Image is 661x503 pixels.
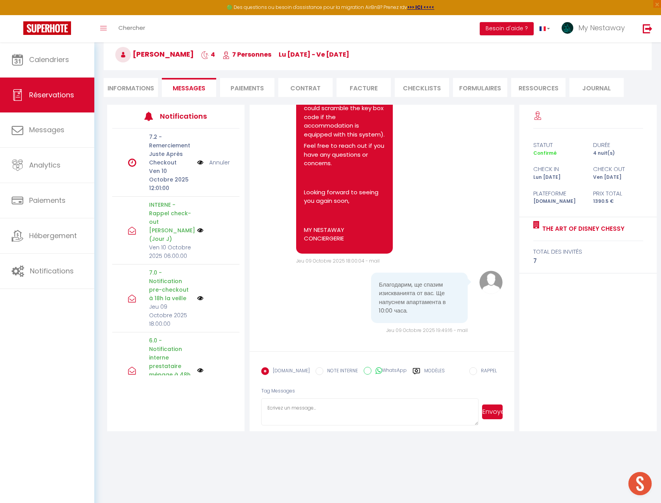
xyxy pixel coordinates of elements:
span: Jeu 09 Octobre 2025 19:49:16 - mail [386,327,468,334]
a: ... My Nestaway [556,15,635,42]
button: Envoyer [482,404,503,419]
pre: Благодарим, ще спазим изискванията от вас. Ще напуснем апартамента в 10:00 часа. [379,280,460,315]
span: 4 [201,50,215,59]
img: ... [562,22,573,34]
p: 6.0 - Notification interne prestataire ménage à 48h [149,336,192,379]
div: Lun [DATE] [528,174,588,181]
div: 1390.5 € [588,198,648,205]
p: INTERNE - Rappel check-out [PERSON_NAME] (Jour J) [149,201,192,243]
div: Prix total [588,189,648,198]
span: 7 Personnes [222,50,271,59]
span: Analytics [29,160,61,170]
p: Ven 10 Octobre 2025 12:01:00 [149,167,192,192]
img: Super Booking [23,21,71,35]
img: NO IMAGE [197,367,203,373]
img: NO IMAGE [197,158,203,167]
img: NO IMAGE [197,227,203,233]
p: 7.0 - Notification pre-checkout à 18h la veille [149,268,192,302]
label: NOTE INTERNE [323,367,358,376]
div: durée [588,140,648,150]
span: Paiements [29,195,66,205]
a: Annuler [209,158,230,167]
p: Ven 10 Octobre 2025 06:00:00 [149,243,192,260]
li: Contrat [278,78,333,97]
li: CHECKLISTS [395,78,449,97]
li: Ressources [511,78,566,97]
span: [PERSON_NAME] [115,49,194,59]
img: NO IMAGE [197,295,203,301]
li: Journal [569,78,624,97]
span: lu [DATE] - ve [DATE] [279,50,349,59]
div: Plateforme [528,189,588,198]
a: Chercher [113,15,151,42]
p: Jeu 09 Octobre 2025 18:00:00 [149,302,192,328]
a: >>> ICI <<<< [407,4,434,10]
p: 7.2 - Remerciement Juste Après Checkout [149,133,192,167]
label: Modèles [424,367,445,381]
li: FORMULAIRES [453,78,507,97]
span: Tag Messages [261,387,295,394]
span: Confirmé [533,150,557,156]
div: 4 nuit(s) [588,150,648,157]
span: Messages [173,84,205,93]
label: RAPPEL [477,367,497,376]
img: logout [643,24,652,33]
label: [DOMAIN_NAME] [269,367,310,376]
h3: Notifications [160,107,213,125]
div: statut [528,140,588,150]
div: check out [588,164,648,174]
span: Hébergement [29,231,77,240]
span: Messages [29,125,64,135]
div: [DOMAIN_NAME] [528,198,588,205]
span: My Nestaway [578,23,625,33]
li: Paiements [220,78,274,97]
span: Calendriers [29,55,69,64]
div: check in [528,164,588,174]
li: Informations [104,78,158,97]
a: The Art of Disney Chessy [540,224,625,233]
div: Ouvrir le chat [628,472,652,495]
img: avatar.png [479,271,503,294]
label: WhatsApp [371,367,407,375]
div: Ven [DATE] [588,174,648,181]
span: Jeu 09 Octobre 2025 18:00:04 - mail [296,258,380,264]
span: Chercher [118,24,145,32]
div: total des invités [533,247,643,256]
p: Feel free to reach out if you have any questions or concerns. [304,142,385,168]
button: Besoin d'aide ? [480,22,534,35]
p: MY NESTAWAY CONCIERGERIE [304,226,385,243]
span: Notifications [30,266,74,276]
div: 7 [533,256,643,266]
li: Facture [337,78,391,97]
p: Looking forward to seeing you again soon, [304,188,385,206]
span: Réservations [29,90,74,100]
